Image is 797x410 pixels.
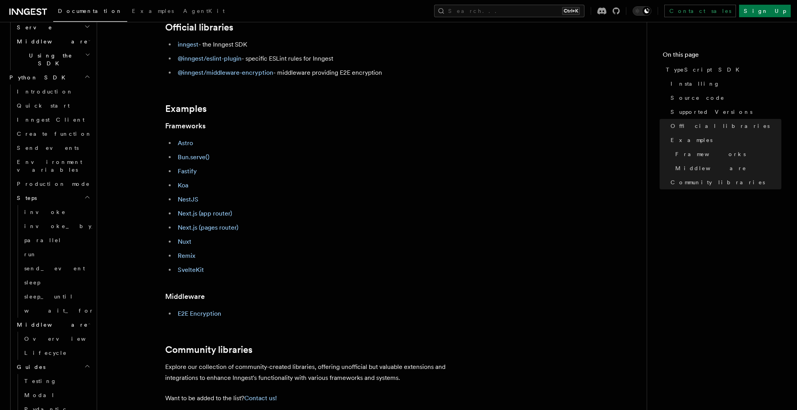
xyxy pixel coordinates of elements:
a: Lifecycle [21,346,92,360]
a: Middleware [165,291,205,302]
a: SvelteKit [178,266,204,273]
li: - specific ESLint rules for Inngest [175,53,478,64]
span: Introduction [17,88,73,95]
button: Guides [14,360,92,374]
a: Documentation [53,2,127,22]
p: Want to be added to the list? [165,393,478,404]
span: Create function [17,131,92,137]
span: Source code [671,94,725,102]
a: Examples [667,133,781,147]
a: Bun.serve() [178,153,209,161]
a: Next.js (pages router) [178,224,238,231]
span: Examples [671,136,712,144]
span: sleep [24,279,40,286]
button: Middleware [14,34,92,49]
span: Middleware [675,164,747,172]
a: Inngest Client [14,113,92,127]
a: parallel [21,233,92,247]
span: Using the SDK [14,52,85,67]
li: - the Inngest SDK [175,39,478,50]
button: Serve [14,20,92,34]
span: Steps [14,194,37,202]
a: Official libraries [165,22,233,33]
a: Testing [21,374,92,388]
div: Middleware [14,332,92,360]
a: sleep_until [21,290,92,304]
a: run [21,247,92,261]
a: E2E Encryption [178,310,221,317]
span: sleep_until [24,293,73,300]
a: Create function [14,127,92,141]
a: inngest [178,41,198,48]
a: Contact us! [244,394,277,402]
span: invoke_by_id [24,223,116,229]
p: Explore our collection of community-created libraries, offering unofficial but valuable extension... [165,361,478,383]
span: send_event [24,265,85,272]
span: Modal [24,392,55,398]
a: Overview [21,332,92,346]
a: Examples [165,103,207,114]
span: Middleware [14,321,88,329]
a: Community libraries [667,175,781,189]
a: Astro [178,139,193,147]
a: Examples [127,2,179,21]
a: invoke_by_id [21,219,92,233]
a: Community libraries [165,344,252,355]
li: - middleware providing E2E encryption [175,67,478,78]
span: Testing [24,378,57,384]
a: Contact sales [664,5,736,17]
span: Overview [24,336,105,342]
span: Python SDK [6,74,70,81]
button: Middleware [14,318,92,332]
span: parallel [24,237,61,243]
span: Supported Versions [671,108,752,116]
a: invoke [21,205,92,219]
a: @inngest/eslint-plugin [178,55,242,62]
span: Guides [14,363,45,371]
button: Toggle dark mode [633,6,651,16]
button: Using the SDK [14,49,92,70]
a: Send events [14,141,92,155]
a: wait_for_event [21,304,92,318]
a: Nuxt [178,238,191,245]
a: Source code [667,91,781,105]
a: Introduction [14,85,92,99]
span: invoke [24,209,66,215]
button: Python SDK [6,70,92,85]
a: sleep [21,275,92,290]
a: AgentKit [179,2,229,21]
a: Official libraries [667,119,781,133]
a: NestJS [178,196,198,203]
span: run [24,251,37,257]
a: TypeScript SDK [663,63,781,77]
button: Steps [14,191,92,205]
span: Lifecycle [24,350,67,356]
span: Send events [17,145,79,151]
a: Fastify [178,167,197,175]
a: Remix [178,252,195,259]
span: Inngest Client [17,117,85,123]
span: Documentation [58,8,123,14]
a: Middleware [672,161,781,175]
a: Frameworks [672,147,781,161]
a: Frameworks [165,120,206,131]
a: Supported Versions [667,105,781,119]
a: Environment variables [14,155,92,177]
span: Official libraries [671,122,770,130]
span: AgentKit [183,8,225,14]
a: Quick start [14,99,92,113]
span: Examples [132,8,174,14]
a: @inngest/middleware-encryption [178,69,273,76]
a: Installing [667,77,781,91]
a: Modal [21,388,92,402]
a: Next.js (app router) [178,210,232,217]
span: Installing [671,80,720,88]
span: Serve [14,23,52,31]
a: Production mode [14,177,92,191]
span: TypeScript SDK [666,66,744,74]
a: Sign Up [739,5,791,17]
button: Search...Ctrl+K [434,5,584,17]
span: Middleware [14,38,88,45]
span: Production mode [17,181,90,187]
div: Steps [14,205,92,318]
